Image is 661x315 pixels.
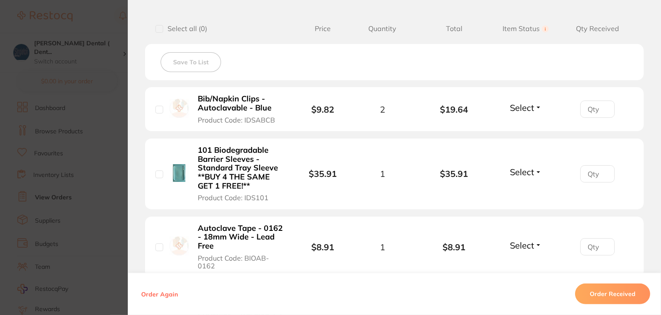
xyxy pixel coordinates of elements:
b: $9.82 [311,104,334,115]
button: Order Received [575,283,650,304]
span: Item Status [490,25,562,33]
button: Select [507,167,544,177]
span: Select [510,167,534,177]
b: $8.91 [311,242,334,252]
span: Quantity [347,25,418,33]
span: 1 [380,242,385,252]
span: Product Code: BIOAB-0162 [198,254,283,270]
span: 2 [380,104,385,114]
button: Select [507,102,544,113]
span: Select [510,240,534,251]
span: Price [299,25,347,33]
b: Bib/Napkin Clips - Autoclavable - Blue [198,94,283,112]
span: Product Code: IDSABCB [198,116,275,124]
button: 101 Biodegradable Barrier Sleeves - Standard Tray Sleeve **BUY 4 THE SAME GET 1 FREE!** Product C... [195,145,286,202]
span: Product Code: IDS101 [198,194,269,202]
span: Select all ( 0 ) [163,25,207,33]
button: Autoclave Tape - 0162 - 18mm Wide - Lead Free Product Code: BIOAB-0162 [195,224,286,271]
b: $35.91 [309,168,337,179]
span: 1 [380,169,385,179]
input: Qty [580,238,615,255]
b: 101 Biodegradable Barrier Sleeves - Standard Tray Sleeve **BUY 4 THE SAME GET 1 FREE!** [198,146,283,190]
b: $35.91 [418,169,490,179]
b: $8.91 [418,242,490,252]
img: Bib/Napkin Clips - Autoclavable - Blue [170,99,189,118]
span: Qty Received [562,25,633,33]
input: Qty [580,165,615,183]
button: Save To List [161,52,221,72]
input: Qty [580,101,615,118]
button: Select [507,240,544,251]
span: Total [418,25,490,33]
button: Order Again [139,290,180,298]
img: 101 Biodegradable Barrier Sleeves - Standard Tray Sleeve **BUY 4 THE SAME GET 1 FREE!** [170,164,189,183]
img: Autoclave Tape - 0162 - 18mm Wide - Lead Free [170,236,189,255]
b: Autoclave Tape - 0162 - 18mm Wide - Lead Free [198,224,283,251]
b: $19.64 [418,104,490,114]
span: Select [510,102,534,113]
button: Bib/Napkin Clips - Autoclavable - Blue Product Code: IDSABCB [195,94,286,124]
